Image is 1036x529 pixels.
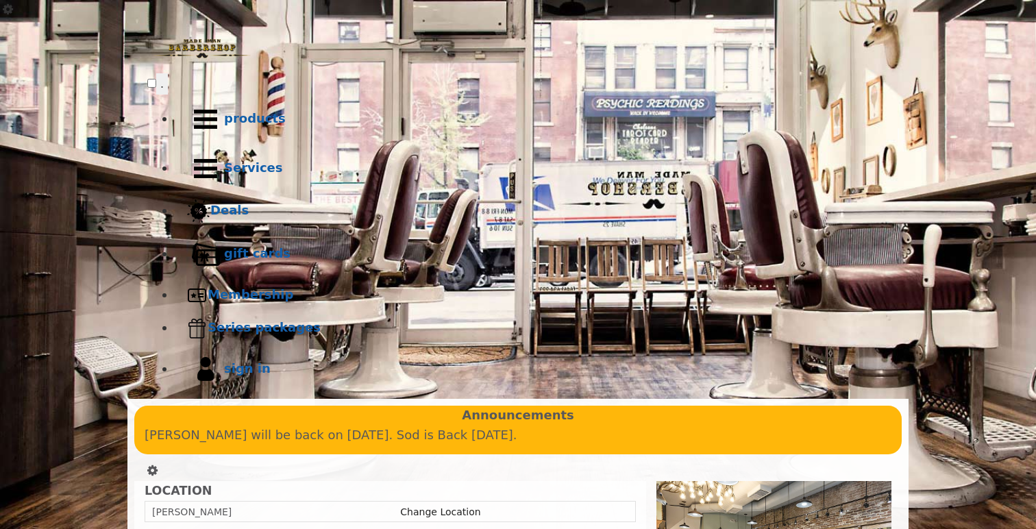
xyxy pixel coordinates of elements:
b: Series packages [208,320,321,334]
img: Products [187,101,224,138]
img: Services [187,150,224,187]
a: MembershipMembership [175,279,889,312]
a: sign insign in [175,345,889,394]
span: . [160,77,164,90]
a: Gift cardsgift cards [175,230,889,279]
b: products [224,111,286,125]
img: sign in [187,351,224,388]
img: Membership [187,285,208,306]
b: Deals [210,203,249,217]
a: Series packagesSeries packages [175,312,889,345]
b: Membership [208,287,293,302]
b: LOCATION [145,484,212,497]
a: Productsproducts [175,95,889,144]
span: [PERSON_NAME] [152,506,232,517]
a: ServicesServices [175,144,889,193]
b: Announcements [462,406,574,426]
b: sign in [224,361,271,376]
b: Services [224,160,283,175]
button: menu toggle [156,73,168,95]
img: Gift cards [187,236,224,273]
b: gift cards [224,246,291,260]
input: menu toggle [147,79,156,88]
a: Change Location [400,506,480,517]
img: Series packages [187,318,208,339]
img: Deals [187,199,210,223]
img: Made Man Barbershop logo [147,27,257,71]
a: DealsDeals [175,193,889,230]
p: [PERSON_NAME] will be back on [DATE]. Sod is Back [DATE]. [145,426,891,445]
